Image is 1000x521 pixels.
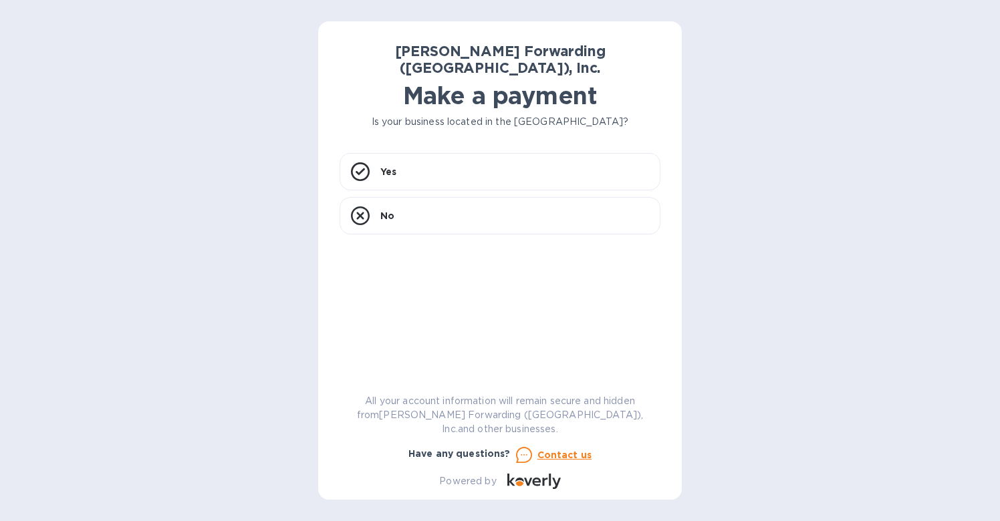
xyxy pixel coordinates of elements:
[380,209,394,222] p: No
[408,448,511,459] b: Have any questions?
[439,474,496,488] p: Powered by
[537,450,592,460] u: Contact us
[380,165,396,178] p: Yes
[340,115,660,129] p: Is your business located in the [GEOGRAPHIC_DATA]?
[340,394,660,436] p: All your account information will remain secure and hidden from [PERSON_NAME] Forwarding ([GEOGRA...
[340,81,660,110] h1: Make a payment
[395,43,606,76] b: [PERSON_NAME] Forwarding ([GEOGRAPHIC_DATA]), Inc.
